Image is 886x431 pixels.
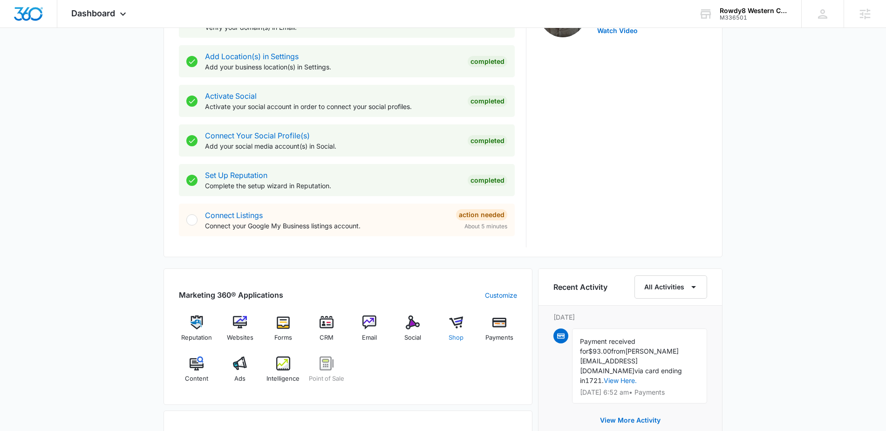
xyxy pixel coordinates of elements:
span: Social [404,333,421,342]
span: [EMAIL_ADDRESS][DOMAIN_NAME] [580,357,638,375]
h6: Recent Activity [553,281,607,293]
a: Payments [481,315,517,349]
a: Connect Your Social Profile(s) [205,131,310,140]
p: Connect your Google My Business listings account. [205,221,449,231]
div: account name [720,7,788,14]
a: Shop [438,315,474,349]
a: Reputation [179,315,215,349]
p: [DATE] 6:52 am • Payments [580,389,699,396]
span: Ads [234,374,245,383]
span: Payment received for [580,337,635,355]
span: Websites [227,333,253,342]
a: Email [352,315,388,349]
span: Reputation [181,333,212,342]
div: Action Needed [456,209,507,220]
span: Forms [274,333,292,342]
a: Set Up Reputation [205,171,267,180]
span: Email [362,333,377,342]
a: Customize [485,290,517,300]
span: Shop [449,333,463,342]
a: Add Location(s) in Settings [205,52,299,61]
a: Websites [222,315,258,349]
div: account id [720,14,788,21]
div: Completed [468,175,507,186]
a: Social [395,315,431,349]
a: CRM [308,315,344,349]
span: Payments [485,333,513,342]
span: Dashboard [71,8,115,18]
a: Intelligence [266,356,301,390]
span: 1721. [585,376,604,384]
h2: Marketing 360® Applications [179,289,283,301]
a: Forms [266,315,301,349]
span: CRM [320,333,334,342]
p: Add your social media account(s) in Social. [205,141,460,151]
a: Connect Listings [205,211,263,220]
button: All Activities [634,275,707,299]
button: Watch Video [597,27,638,34]
a: Point of Sale [308,356,344,390]
span: Content [185,374,208,383]
span: [PERSON_NAME] [625,347,679,355]
div: Completed [468,56,507,67]
a: Content [179,356,215,390]
p: Activate your social account in order to connect your social profiles. [205,102,460,111]
span: Point of Sale [309,374,344,383]
span: from [611,347,625,355]
p: Add your business location(s) in Settings. [205,62,460,72]
div: Completed [468,135,507,146]
span: About 5 minutes [464,222,507,231]
a: Activate Social [205,91,257,101]
a: Ads [222,356,258,390]
div: Completed [468,96,507,107]
p: Complete the setup wizard in Reputation. [205,181,460,191]
p: [DATE] [553,312,707,322]
a: View Here. [604,376,637,384]
span: $93.00 [588,347,611,355]
span: Intelligence [266,374,300,383]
